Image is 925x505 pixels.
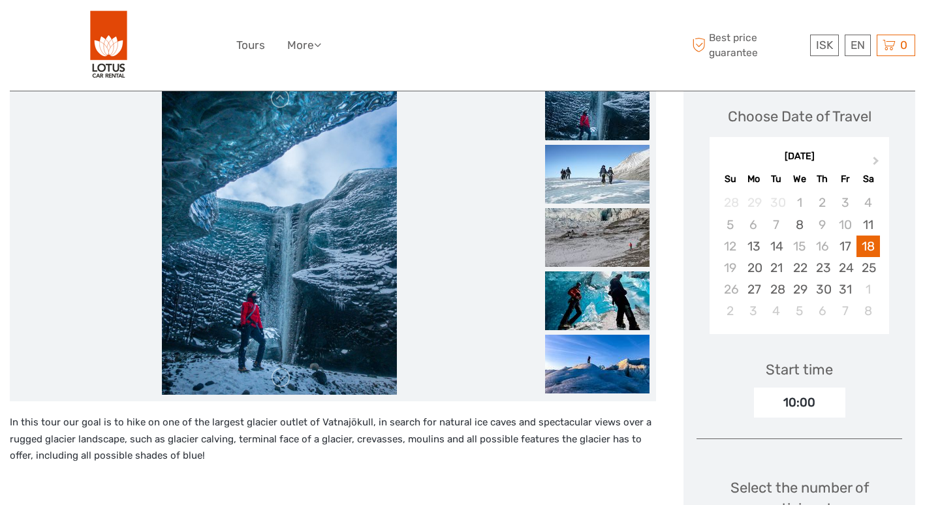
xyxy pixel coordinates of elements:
[710,150,889,164] div: [DATE]
[719,236,742,257] div: Not available Sunday, October 12th, 2025
[719,170,742,188] div: Su
[811,257,834,279] div: Choose Thursday, October 23rd, 2025
[18,23,148,33] p: We're away right now. Please check back later!
[788,257,811,279] div: Choose Wednesday, October 22nd, 2025
[834,300,856,322] div: Choose Friday, November 7th, 2025
[811,236,834,257] div: Not available Thursday, October 16th, 2025
[162,82,397,395] img: 04153beb7912445ca8293b12de7a07d6_main_slider.jpeg
[856,236,879,257] div: Choose Saturday, October 18th, 2025
[719,279,742,300] div: Not available Sunday, October 26th, 2025
[545,271,650,330] img: 42465d6cb40249d4ae18ecbba8fc4ec8_slider_thumbnail.jpeg
[545,82,650,140] img: 04153beb7912445ca8293b12de7a07d6_slider_thumbnail.jpeg
[856,279,879,300] div: Choose Saturday, November 1st, 2025
[765,170,788,188] div: Tu
[742,214,765,236] div: Not available Monday, October 6th, 2025
[545,145,650,204] img: 6acce44909394637af1c4fd5d11fae3c_slider_thumbnail.jpeg
[742,257,765,279] div: Choose Monday, October 20th, 2025
[728,106,871,127] div: Choose Date of Travel
[754,388,845,418] div: 10:00
[742,236,765,257] div: Choose Monday, October 13th, 2025
[90,10,128,81] img: 443-e2bd2384-01f0-477a-b1bf-f993e7f52e7d_logo_big.png
[811,192,834,213] div: Not available Thursday, October 2nd, 2025
[719,214,742,236] div: Not available Sunday, October 5th, 2025
[765,214,788,236] div: Not available Tuesday, October 7th, 2025
[811,214,834,236] div: Not available Thursday, October 9th, 2025
[742,170,765,188] div: Mo
[788,170,811,188] div: We
[287,36,321,55] a: More
[742,279,765,300] div: Choose Monday, October 27th, 2025
[856,257,879,279] div: Choose Saturday, October 25th, 2025
[834,279,856,300] div: Choose Friday, October 31st, 2025
[765,192,788,213] div: Not available Tuesday, September 30th, 2025
[788,192,811,213] div: Not available Wednesday, October 1st, 2025
[867,153,888,174] button: Next Month
[788,236,811,257] div: Not available Wednesday, October 15th, 2025
[788,279,811,300] div: Choose Wednesday, October 29th, 2025
[765,279,788,300] div: Choose Tuesday, October 28th, 2025
[689,31,807,59] span: Best price guarantee
[856,300,879,322] div: Choose Saturday, November 8th, 2025
[719,192,742,213] div: Not available Sunday, September 28th, 2025
[856,170,879,188] div: Sa
[834,192,856,213] div: Not available Friday, October 3rd, 2025
[765,257,788,279] div: Choose Tuesday, October 21st, 2025
[898,38,909,52] span: 0
[811,300,834,322] div: Choose Thursday, November 6th, 2025
[816,38,833,52] span: ISK
[765,300,788,322] div: Choose Tuesday, November 4th, 2025
[766,360,833,380] div: Start time
[742,300,765,322] div: Choose Monday, November 3rd, 2025
[788,300,811,322] div: Choose Wednesday, November 5th, 2025
[811,279,834,300] div: Choose Thursday, October 30th, 2025
[765,236,788,257] div: Choose Tuesday, October 14th, 2025
[10,414,656,465] p: In this tour our goal is to hike on one of the largest glacier outlet of Vatnajökull, in search f...
[834,257,856,279] div: Choose Friday, October 24th, 2025
[834,214,856,236] div: Not available Friday, October 10th, 2025
[834,236,856,257] div: Choose Friday, October 17th, 2025
[719,257,742,279] div: Not available Sunday, October 19th, 2025
[742,192,765,213] div: Not available Monday, September 29th, 2025
[236,36,265,55] a: Tours
[811,170,834,188] div: Th
[856,214,879,236] div: Choose Saturday, October 11th, 2025
[150,20,166,36] button: Open LiveChat chat widget
[856,192,879,213] div: Not available Saturday, October 4th, 2025
[834,170,856,188] div: Fr
[713,192,885,322] div: month 2025-10
[719,300,742,322] div: Choose Sunday, November 2nd, 2025
[845,35,871,56] div: EN
[545,208,650,267] img: dfab305ceb0843c4b8b8d69fd02cd2ed_slider_thumbnail.jpeg
[545,335,650,393] img: 55682126a1434827ac702dd474f58dc9_slider_thumbnail.jpeg
[788,214,811,236] div: Choose Wednesday, October 8th, 2025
